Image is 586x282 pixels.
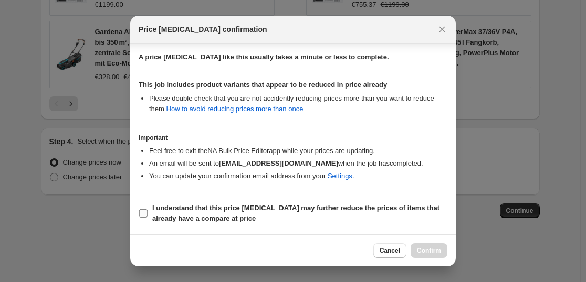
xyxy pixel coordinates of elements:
[139,24,267,35] span: Price [MEDICAL_DATA] confirmation
[149,158,447,169] li: An email will be sent to when the job has completed .
[149,93,447,114] li: Please double check that you are not accidently reducing prices more than you want to reduce them
[380,246,400,255] span: Cancel
[149,146,447,156] li: Feel free to exit the NA Bulk Price Editor app while your prices are updating.
[139,81,387,89] b: This job includes product variants that appear to be reduced in price already
[435,22,449,37] button: Close
[328,172,352,180] a: Settings
[373,243,406,258] button: Cancel
[139,134,447,142] h3: Important
[149,171,447,181] li: You can update your confirmation email address from your .
[219,159,338,167] b: [EMAIL_ADDRESS][DOMAIN_NAME]
[166,105,304,113] a: How to avoid reducing prices more than once
[139,53,389,61] b: A price [MEDICAL_DATA] like this usually takes a minute or less to complete.
[152,204,439,222] b: I understand that this price [MEDICAL_DATA] may further reduce the prices of items that already h...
